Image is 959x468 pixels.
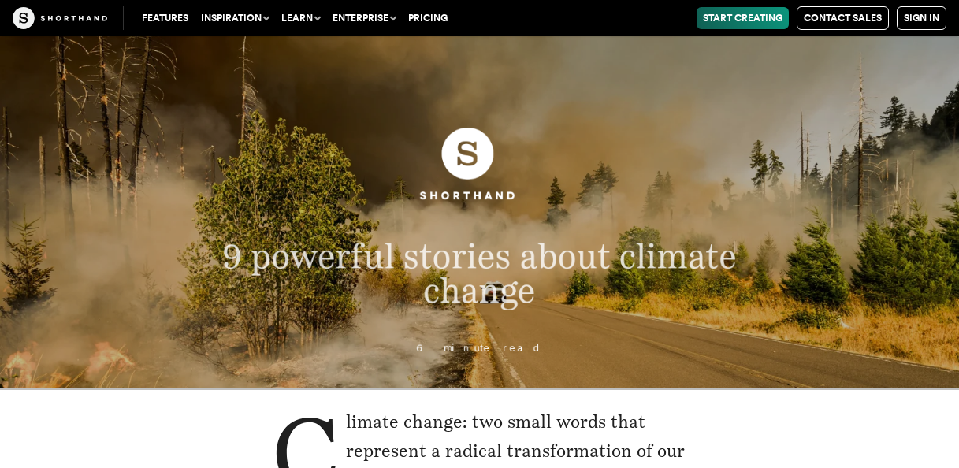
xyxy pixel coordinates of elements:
span: 9 powerful stories about climate change [222,236,737,310]
p: 6 minute read [113,343,845,354]
a: Features [136,7,195,29]
button: Enterprise [326,7,402,29]
img: The Craft [13,7,107,29]
a: Sign in [897,6,946,30]
button: Learn [275,7,326,29]
a: Pricing [402,7,454,29]
a: Contact Sales [797,6,889,30]
a: Start Creating [697,7,789,29]
button: Inspiration [195,7,275,29]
